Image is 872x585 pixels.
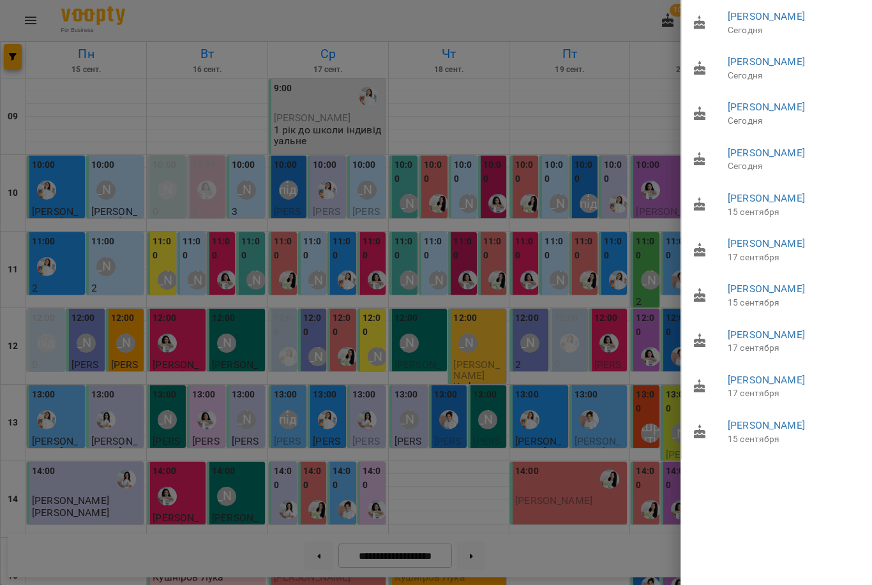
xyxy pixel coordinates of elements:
p: 15 сентября [728,206,862,219]
a: [PERSON_NAME] [728,283,805,295]
p: 17 сентября [728,342,862,355]
a: [PERSON_NAME] [728,10,805,22]
a: [PERSON_NAME] [728,237,805,249]
p: 15 сентября [728,297,862,309]
p: 17 сентября [728,387,862,400]
p: 15 сентября [728,433,862,446]
a: [PERSON_NAME] [728,329,805,341]
p: Сегодня [728,160,862,173]
p: Сегодня [728,70,862,82]
a: [PERSON_NAME] [728,374,805,386]
p: Сегодня [728,115,862,128]
a: [PERSON_NAME] [728,101,805,113]
a: [PERSON_NAME] [728,419,805,431]
a: [PERSON_NAME] [728,147,805,159]
a: [PERSON_NAME] [728,192,805,204]
p: Сегодня [728,24,862,37]
p: 17 сентября [728,251,862,264]
a: [PERSON_NAME] [728,56,805,68]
